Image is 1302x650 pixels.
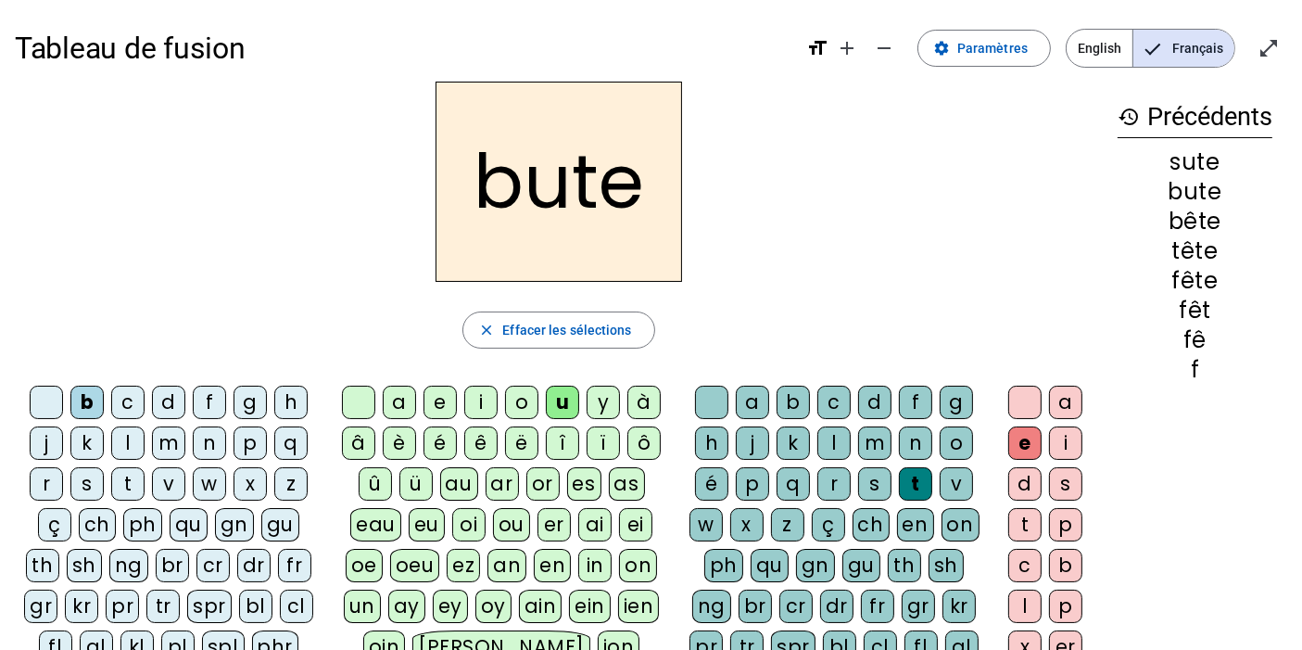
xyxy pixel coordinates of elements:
[170,508,208,542] div: qu
[1118,359,1272,381] div: f
[1008,467,1042,501] div: d
[215,508,254,542] div: gn
[462,312,654,349] button: Effacer les sélections
[111,427,145,460] div: l
[423,386,457,419] div: e
[730,508,764,542] div: x
[111,467,145,501] div: t
[1008,590,1042,623] div: l
[817,386,851,419] div: c
[274,427,308,460] div: q
[505,427,538,460] div: ë
[237,549,271,582] div: dr
[779,590,813,623] div: cr
[567,467,601,501] div: es
[940,386,973,419] div: g
[1066,29,1235,68] mat-button-toggle-group: Language selection
[812,508,845,542] div: ç
[350,508,401,542] div: eau
[1008,427,1042,460] div: e
[897,508,934,542] div: en
[578,508,612,542] div: ai
[278,549,311,582] div: fr
[817,467,851,501] div: r
[736,427,769,460] div: j
[1118,240,1272,262] div: tête
[274,386,308,419] div: h
[399,467,433,501] div: ü
[692,590,731,623] div: ng
[858,427,891,460] div: m
[1133,30,1234,67] span: Français
[806,37,828,59] mat-icon: format_size
[261,508,299,542] div: gu
[796,549,835,582] div: gn
[423,427,457,460] div: é
[346,549,383,582] div: oe
[106,590,139,623] div: pr
[38,508,71,542] div: ç
[933,40,950,57] mat-icon: settings
[196,549,230,582] div: cr
[433,590,468,623] div: ey
[234,427,267,460] div: p
[187,590,232,623] div: spr
[1118,106,1140,128] mat-icon: history
[929,549,964,582] div: sh
[899,467,932,501] div: t
[777,386,810,419] div: b
[1118,210,1272,233] div: bête
[899,386,932,419] div: f
[359,467,392,501] div: û
[234,386,267,419] div: g
[409,508,445,542] div: eu
[1118,329,1272,351] div: fê
[618,590,660,623] div: ien
[751,549,789,582] div: qu
[344,590,381,623] div: un
[873,37,895,59] mat-icon: remove
[447,549,480,582] div: ez
[842,549,880,582] div: gu
[1008,508,1042,542] div: t
[478,322,495,338] mat-icon: close
[1067,30,1132,67] span: English
[858,386,891,419] div: d
[828,30,866,67] button: Augmenter la taille de la police
[609,467,645,501] div: as
[689,508,723,542] div: w
[1118,181,1272,203] div: bute
[464,386,498,419] div: i
[902,590,935,623] div: gr
[736,467,769,501] div: p
[619,549,657,582] div: on
[695,427,728,460] div: h
[1049,590,1082,623] div: p
[899,427,932,460] div: n
[152,427,185,460] div: m
[193,386,226,419] div: f
[67,549,102,582] div: sh
[858,467,891,501] div: s
[587,386,620,419] div: y
[957,37,1028,59] span: Paramètres
[537,508,571,542] div: er
[587,427,620,460] div: ï
[1118,151,1272,173] div: sute
[736,386,769,419] div: a
[274,467,308,501] div: z
[383,427,416,460] div: è
[866,30,903,67] button: Diminuer la taille de la police
[1118,270,1272,292] div: fête
[15,19,791,78] h1: Tableau de fusion
[123,508,162,542] div: ph
[146,590,180,623] div: tr
[239,590,272,623] div: bl
[695,467,728,501] div: é
[486,467,519,501] div: ar
[70,467,104,501] div: s
[619,508,652,542] div: ei
[436,82,682,282] h2: bute
[193,427,226,460] div: n
[526,467,560,501] div: or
